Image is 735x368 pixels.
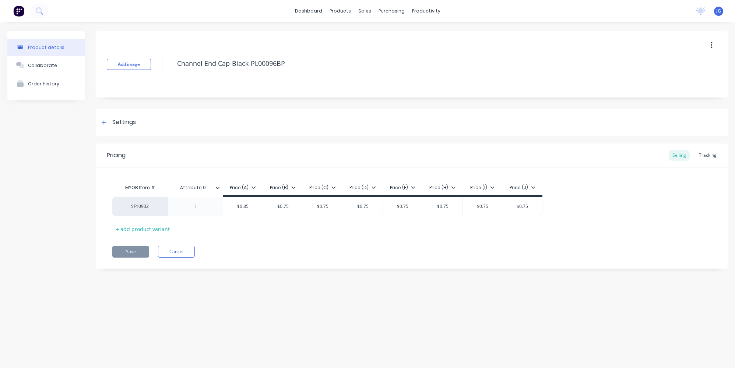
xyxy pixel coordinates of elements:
[158,246,195,258] button: Cancel
[7,39,85,56] button: Product details
[28,45,64,50] div: Product details
[303,197,343,216] div: $0.75
[112,197,542,216] div: SF10902$0.85$0.75$0.75$0.75$0.75$0.75$0.75$0.75
[28,81,59,86] div: Order History
[343,197,383,216] div: $0.75
[230,184,256,191] div: Price (A)
[112,118,136,127] div: Settings
[168,178,218,197] div: Attribute 0
[470,184,495,191] div: Price (I)
[349,184,376,191] div: Price (D)
[270,184,296,191] div: Price (B)
[173,55,661,72] textarea: Channel End Cap-Black-PL00096BP
[13,6,24,17] img: Factory
[168,180,223,195] div: Attribute 0
[7,56,85,74] button: Collaborate
[291,6,326,17] a: dashboard
[375,6,408,17] div: purchasing
[112,180,168,195] div: MYOB Item #
[120,203,160,210] div: SF10902
[510,184,535,191] div: Price (J)
[112,246,149,258] button: Save
[7,74,85,93] button: Order History
[326,6,355,17] div: products
[423,197,463,216] div: $0.75
[383,197,423,216] div: $0.75
[355,6,375,17] div: sales
[669,150,690,161] div: Selling
[463,197,503,216] div: $0.75
[309,184,336,191] div: Price (C)
[223,197,263,216] div: $0.85
[28,63,57,68] div: Collaborate
[112,223,173,235] div: + add product variant
[263,197,303,216] div: $0.75
[390,184,415,191] div: Price (F)
[716,8,721,14] span: JG
[503,197,542,216] div: $0.75
[695,150,720,161] div: Tracking
[429,184,456,191] div: Price (H)
[107,151,126,160] div: Pricing
[107,59,151,70] button: Add image
[408,6,444,17] div: productivity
